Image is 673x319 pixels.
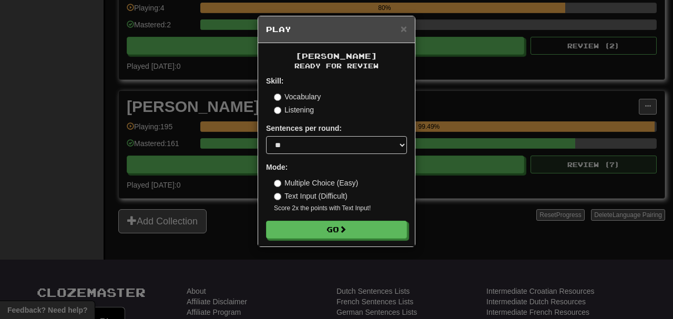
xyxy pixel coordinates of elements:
[266,77,283,85] strong: Skill:
[266,221,407,239] button: Go
[266,123,342,133] label: Sentences per round:
[295,52,378,60] span: [PERSON_NAME]
[274,94,281,101] input: Vocabulary
[274,204,407,213] small: Score 2x the points with Text Input !
[401,23,407,34] button: Close
[274,107,281,114] input: Listening
[274,180,281,187] input: Multiple Choice (Easy)
[266,24,407,35] h5: Play
[274,91,321,102] label: Vocabulary
[274,105,314,115] label: Listening
[266,163,288,171] strong: Mode:
[274,178,358,188] label: Multiple Choice (Easy)
[401,23,407,35] span: ×
[266,61,407,70] small: Ready for Review
[274,193,281,200] input: Text Input (Difficult)
[274,191,348,201] label: Text Input (Difficult)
